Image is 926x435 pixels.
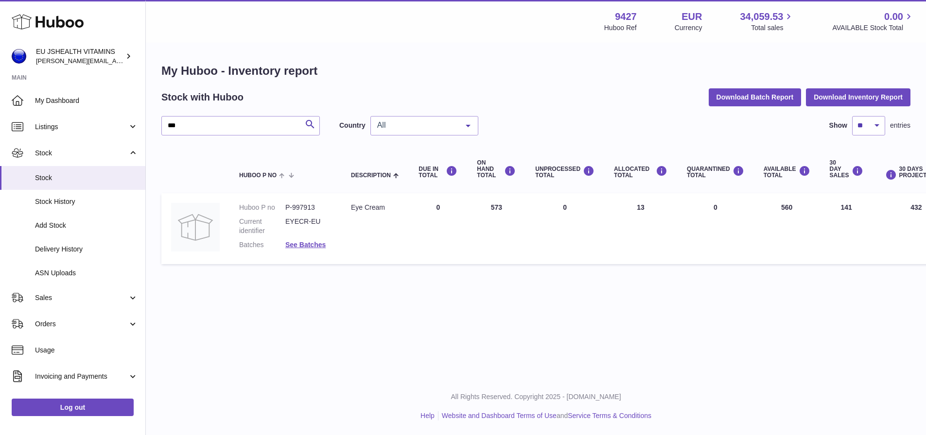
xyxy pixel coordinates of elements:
[375,120,458,130] span: All
[171,203,220,251] img: product image
[806,88,910,106] button: Download Inventory Report
[285,217,332,235] dd: EYECR-EU
[35,197,138,206] span: Stock History
[35,149,128,158] span: Stock
[35,319,128,329] span: Orders
[351,203,399,212] div: Eye Cream
[568,412,651,419] a: Service Terms & Conditions
[740,10,794,33] a: 34,059.53 Total sales
[675,23,702,33] div: Currency
[12,49,26,64] img: laura@jessicasepel.com
[285,203,332,212] dd: P-997913
[35,221,138,230] span: Add Stock
[604,193,677,264] td: 13
[604,23,637,33] div: Huboo Ref
[829,121,847,130] label: Show
[35,268,138,278] span: ASN Uploads
[467,193,525,264] td: 573
[35,122,128,132] span: Listings
[535,166,594,179] div: UNPROCESSED Total
[35,173,138,183] span: Stock
[832,10,914,33] a: 0.00 AVAILABLE Stock Total
[154,392,918,402] p: All Rights Reserved. Copyright 2025 - [DOMAIN_NAME]
[161,91,244,104] h2: Stock with Huboo
[35,346,138,355] span: Usage
[161,63,910,79] h1: My Huboo - Inventory report
[890,121,910,130] span: entries
[681,10,702,23] strong: EUR
[351,172,391,179] span: Description
[239,240,285,250] dt: Batches
[830,160,863,179] div: 30 DAY SALES
[764,166,810,179] div: AVAILABLE Total
[615,10,637,23] strong: 9427
[420,412,435,419] a: Help
[409,193,467,264] td: 0
[477,160,516,179] div: ON HAND Total
[751,23,794,33] span: Total sales
[35,96,138,105] span: My Dashboard
[239,217,285,235] dt: Current identifier
[36,57,195,65] span: [PERSON_NAME][EMAIL_ADDRESS][DOMAIN_NAME]
[709,88,802,106] button: Download Batch Report
[442,412,557,419] a: Website and Dashboard Terms of Use
[239,203,285,212] dt: Huboo P no
[36,47,123,66] div: EU JSHEALTH VITAMINS
[339,121,366,130] label: Country
[525,193,604,264] td: 0
[12,399,134,416] a: Log out
[754,193,820,264] td: 560
[438,411,651,420] li: and
[285,241,326,249] a: See Batches
[820,193,873,264] td: 141
[687,166,744,179] div: QUARANTINED Total
[740,10,783,23] span: 34,059.53
[35,372,128,381] span: Invoicing and Payments
[35,245,138,254] span: Delivery History
[884,10,903,23] span: 0.00
[614,166,667,179] div: ALLOCATED Total
[419,166,457,179] div: DUE IN TOTAL
[239,172,277,179] span: Huboo P no
[714,203,717,211] span: 0
[35,293,128,302] span: Sales
[832,23,914,33] span: AVAILABLE Stock Total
